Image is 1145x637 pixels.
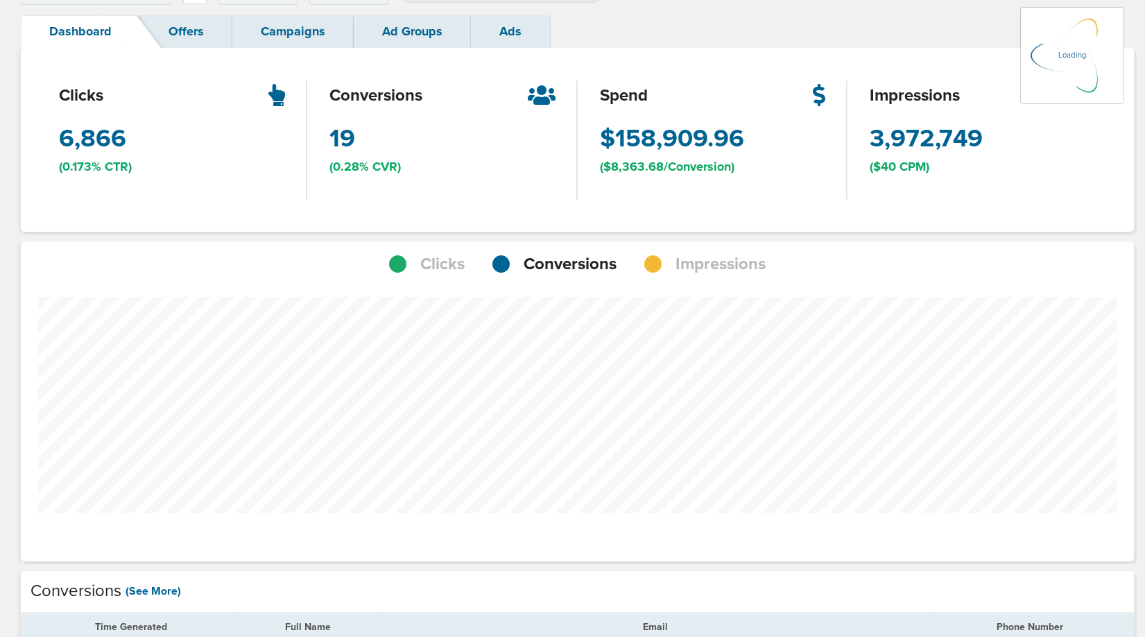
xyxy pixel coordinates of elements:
[870,121,983,156] span: 3,972,749
[600,84,648,108] span: spend
[59,158,132,176] span: (0.173% CTR)
[420,253,465,276] span: Clicks
[471,15,550,48] a: Ads
[675,253,766,276] span: Impressions
[21,15,140,48] a: Dashboard
[997,621,1063,633] span: Phone Number
[600,121,744,156] span: $158,909.96
[95,621,167,633] span: Time Generated
[126,584,181,599] a: (See More)
[140,15,232,48] a: Offers
[285,621,331,633] span: Full Name
[329,158,401,176] span: (0.28% CVR)
[870,84,960,108] span: impressions
[1058,47,1086,64] p: Loading
[31,581,121,602] h4: Conversions
[59,84,103,108] span: clicks
[329,121,355,156] span: 19
[59,121,126,156] span: 6,866
[870,158,929,176] span: ($40 CPM)
[600,158,734,176] span: ($8,363.68/Conversion)
[232,15,354,48] a: Campaigns
[524,253,617,276] span: Conversions
[354,15,471,48] a: Ad Groups
[329,84,422,108] span: conversions
[643,621,668,633] span: Email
